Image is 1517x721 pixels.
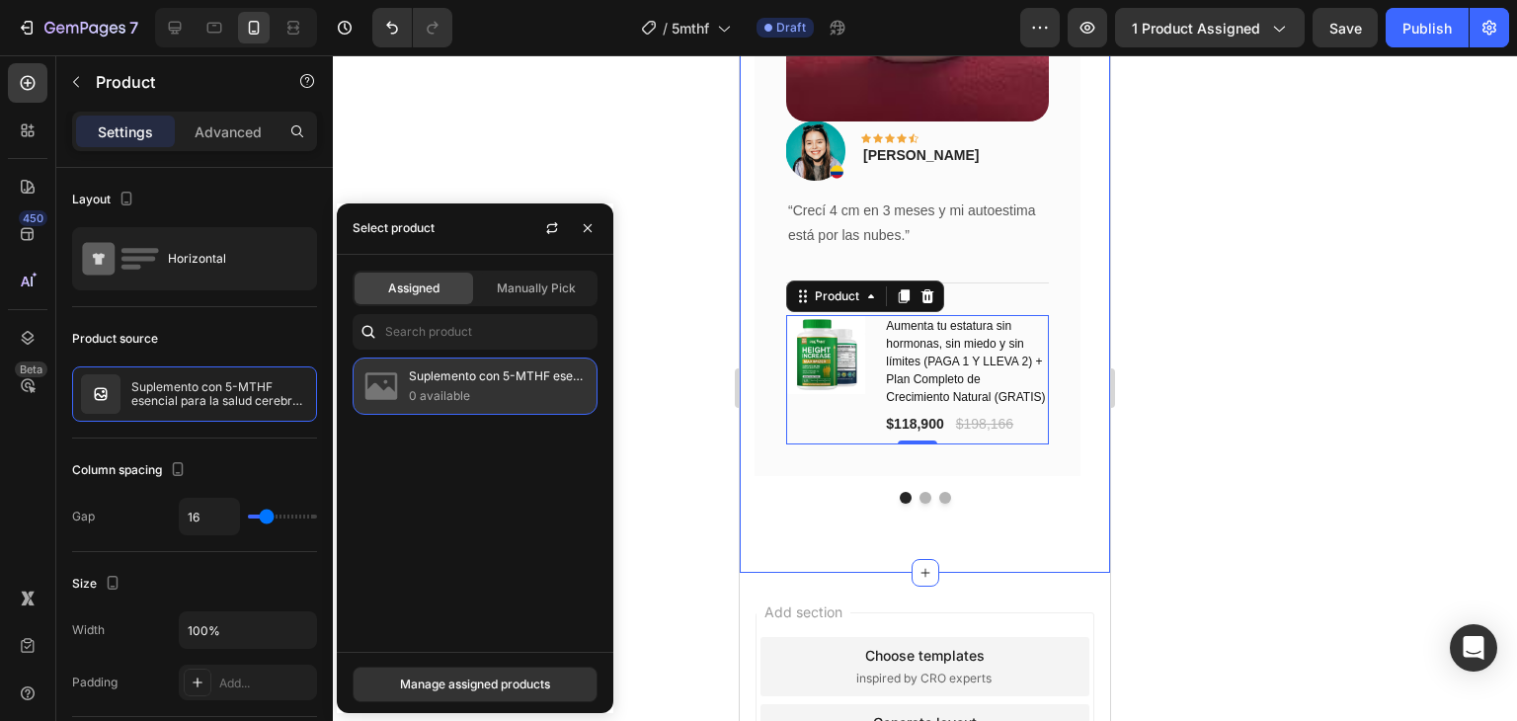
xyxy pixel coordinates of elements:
button: Publish [1386,8,1469,47]
div: Product source [72,330,158,348]
div: Beta [15,361,47,377]
div: Column spacing [72,457,190,484]
div: Width [72,621,105,639]
div: Publish [1402,18,1452,39]
button: Manage assigned products [353,667,598,702]
input: Auto [180,499,239,534]
div: Add... [219,675,312,692]
span: / [663,18,668,39]
div: Undo/Redo [372,8,452,47]
input: Search in Settings & Advanced [353,314,598,350]
p: Suplemento con 5-MTHF esencial para la salud cerebral, emocional y celular [409,366,589,386]
span: Manually Pick [497,280,576,297]
iframe: Design area [740,55,1110,721]
div: Select product [353,219,435,237]
div: Open Intercom Messenger [1450,624,1497,672]
div: Gap [72,508,95,525]
button: Save [1313,8,1378,47]
p: 7 [129,16,138,40]
img: collections [361,366,401,406]
span: 1 product assigned [1132,18,1260,39]
div: Layout [72,187,138,213]
button: 7 [8,8,147,47]
div: Size [72,571,124,598]
img: no image transparent [81,374,120,414]
span: 5mthf [672,18,709,39]
button: 1 product assigned [1115,8,1305,47]
span: Save [1329,20,1362,37]
p: Suplemento con 5-MTHF esencial para la salud cerebral, emocional y celular [131,380,308,408]
div: Padding [72,674,118,691]
input: Auto [180,612,316,648]
p: Product [96,70,264,94]
p: 0 available [409,386,589,406]
div: 450 [19,210,47,226]
div: Manage assigned products [400,676,550,693]
p: Settings [98,121,153,142]
div: Horizontal [168,236,288,281]
p: Advanced [195,121,262,142]
div: Generate layout [133,657,237,678]
span: Assigned [388,280,439,297]
span: Draft [776,19,806,37]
